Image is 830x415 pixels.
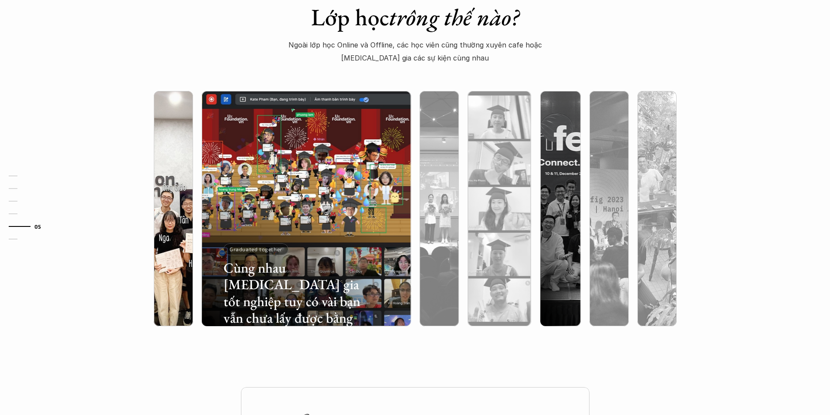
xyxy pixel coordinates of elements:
a: 05 [9,221,50,232]
p: Ngoài lớp học Online và Offline, các học viên cũng thường xuyên cafe hoặc [MEDICAL_DATA] gia các ... [283,38,548,65]
strong: 05 [34,223,41,229]
p: Graduated together [230,246,282,252]
h3: Cùng nhau [MEDICAL_DATA] gia tốt nghiệp tuy có vài bạn vẫn chưa lấy được bằng [224,260,364,327]
h1: Lớp học [263,3,567,31]
em: trông thế nào? [389,2,519,32]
